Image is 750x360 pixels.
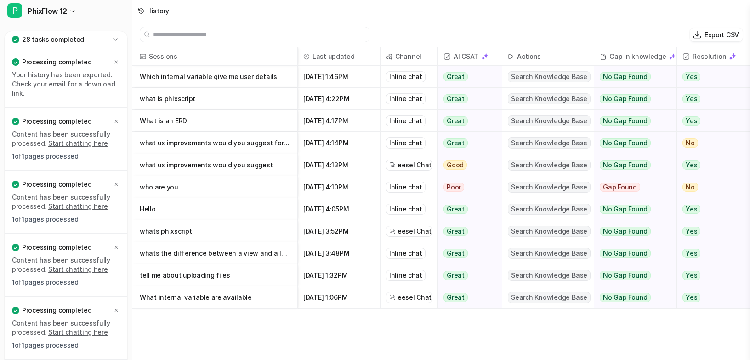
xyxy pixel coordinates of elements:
span: P [7,3,22,18]
span: Search Knowledge Base [508,93,591,104]
span: Yes [682,160,700,170]
span: eesel Chat [398,227,432,236]
img: eeselChat [389,294,396,301]
span: [DATE] 4:17PM [301,110,376,132]
p: Which internal variable give me user details [140,66,290,88]
p: what is phixscript [140,88,290,110]
span: Search Knowledge Base [508,226,591,237]
span: No [682,138,698,148]
span: Sessions [136,47,294,66]
div: Gap in knowledge [598,47,673,66]
p: Content has been successfully processed. [12,193,120,211]
div: Inline chat [386,182,426,193]
span: Gap Found [600,183,640,192]
div: Inline chat [386,93,426,104]
button: Great [438,88,496,110]
div: Inline chat [386,204,426,215]
span: [DATE] 4:05PM [301,198,376,220]
p: whats phixscript [140,220,290,242]
p: 1 of 1 pages processed [12,152,120,161]
a: Start chatting here [48,328,108,336]
button: Great [438,242,496,264]
div: Inline chat [386,137,426,149]
span: [DATE] 4:10PM [301,176,376,198]
span: [DATE] 3:52PM [301,220,376,242]
button: No Gap Found [594,286,670,309]
button: Great [438,198,496,220]
span: Yes [682,249,700,258]
button: No Gap Found [594,220,670,242]
button: No Gap Found [594,154,670,176]
p: tell me about uploading files [140,264,290,286]
p: 1 of 1 pages processed [12,341,120,350]
p: Processing completed [22,57,91,67]
button: Poor [438,176,496,198]
p: who are you [140,176,290,198]
button: No Gap Found [594,110,670,132]
span: PhixFlow 12 [28,5,67,17]
span: No Gap Found [600,205,651,214]
button: No Gap Found [594,132,670,154]
span: Yes [682,227,700,236]
button: No Gap Found [594,264,670,286]
span: No Gap Found [600,138,651,148]
span: [DATE] 1:06PM [301,286,376,309]
span: Search Knowledge Base [508,248,591,259]
p: 1 of 1 pages processed [12,278,120,287]
p: Processing completed [22,117,91,126]
span: eesel Chat [398,293,432,302]
a: Start chatting here [48,265,108,273]
p: 1 of 1 pages processed [12,215,120,224]
p: Content has been successfully processed. [12,256,120,274]
span: Great [443,205,468,214]
button: Great [438,286,496,309]
span: Yes [682,271,700,280]
span: Search Knowledge Base [508,204,591,215]
p: Processing completed [22,180,91,189]
button: Gap Found [594,176,670,198]
button: No Gap Found [594,242,670,264]
span: No Gap Found [600,94,651,103]
span: No Gap Found [600,249,651,258]
span: Search Knowledge Base [508,160,591,171]
a: eesel Chat [389,227,429,236]
p: What is an ERD [140,110,290,132]
p: what ux improvements would you suggest for phixflow [140,132,290,154]
div: Inline chat [386,248,426,259]
p: What internal variable are available [140,286,290,309]
a: Chat [4,28,128,40]
span: Search Knowledge Base [508,182,591,193]
button: Great [438,66,496,88]
span: Search Knowledge Base [508,71,591,82]
span: No Gap Found [600,271,651,280]
span: Good [443,160,467,170]
button: Great [438,110,496,132]
img: eeselChat [389,228,396,234]
div: Inline chat [386,270,426,281]
button: Great [438,220,496,242]
p: 28 tasks completed [22,35,84,44]
a: Start chatting here [48,202,108,210]
span: Channel [384,47,434,66]
span: Last updated [301,47,376,66]
span: No Gap Found [600,160,651,170]
div: Inline chat [386,71,426,82]
p: whats the difference between a view and a lookup [140,242,290,264]
span: Great [443,249,468,258]
span: Great [443,94,468,103]
span: eesel Chat [398,160,432,170]
img: eeselChat [389,162,396,168]
span: Yes [682,116,700,126]
button: Great [438,132,496,154]
button: No Gap Found [594,66,670,88]
span: Poor [443,183,464,192]
span: Yes [682,72,700,81]
span: Great [443,138,468,148]
a: eesel Chat [389,160,429,170]
button: Export CSV [690,28,743,41]
span: [DATE] 4:14PM [301,132,376,154]
span: No Gap Found [600,116,651,126]
span: [DATE] 3:48PM [301,242,376,264]
button: No Gap Found [594,88,670,110]
span: Search Knowledge Base [508,115,591,126]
